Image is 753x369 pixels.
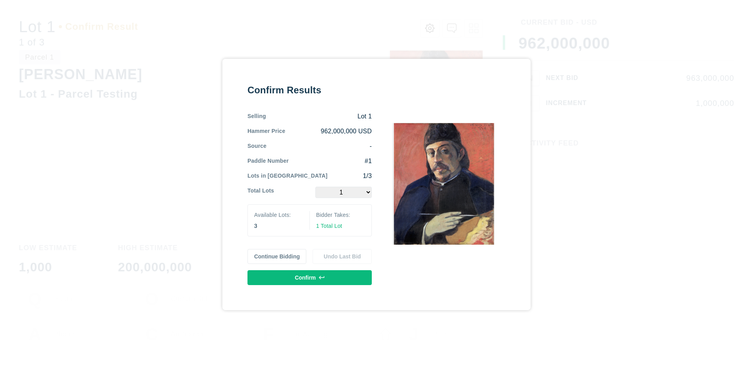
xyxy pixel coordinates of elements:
span: 1 Total Lot [316,223,342,229]
div: Source [247,142,267,151]
div: Paddle Number [247,157,289,165]
div: Confirm Results [247,84,372,96]
div: #1 [289,157,372,165]
div: Available Lots: [254,211,303,219]
div: Lots in [GEOGRAPHIC_DATA] [247,172,327,180]
div: Total Lots [247,187,274,198]
div: Selling [247,112,266,121]
div: Lot 1 [266,112,372,121]
div: - [267,142,372,151]
button: Undo Last Bid [313,249,372,264]
div: Bidder Takes: [316,211,365,219]
div: Hammer Price [247,127,285,136]
div: 3 [254,222,303,230]
button: Confirm [247,270,372,285]
div: 1/3 [327,172,372,180]
div: 962,000,000 USD [285,127,372,136]
button: Continue Bidding [247,249,307,264]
